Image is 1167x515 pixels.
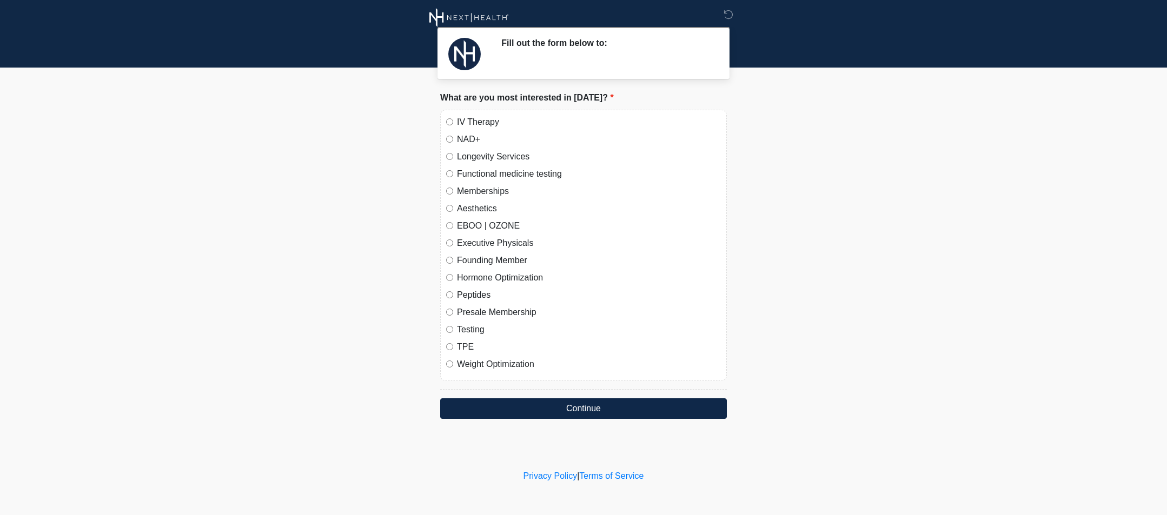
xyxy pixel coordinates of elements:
label: Executive Physicals [457,237,721,250]
a: Terms of Service [579,471,644,480]
label: What are you most interested in [DATE]? [440,91,614,104]
input: Founding Member [446,257,453,264]
label: Peptides [457,289,721,302]
input: NAD+ [446,136,453,143]
label: Longevity Services [457,150,721,163]
label: IV Therapy [457,116,721,129]
input: TPE [446,343,453,350]
img: Agent Avatar [448,38,481,70]
label: EBOO | OZONE [457,219,721,232]
input: Aesthetics [446,205,453,212]
input: Presale Membership [446,309,453,316]
input: Weight Optimization [446,360,453,367]
label: NAD+ [457,133,721,146]
input: Hormone Optimization [446,274,453,281]
input: Peptides [446,291,453,298]
a: Privacy Policy [523,471,578,480]
img: Next Health Wellness Logo [429,8,509,27]
label: Presale Membership [457,306,721,319]
input: Memberships [446,188,453,195]
a: | [577,471,579,480]
label: Testing [457,323,721,336]
label: TPE [457,340,721,353]
label: Founding Member [457,254,721,267]
label: Hormone Optimization [457,271,721,284]
input: Functional medicine testing [446,170,453,177]
input: Executive Physicals [446,239,453,246]
input: Longevity Services [446,153,453,160]
input: Testing [446,326,453,333]
input: EBOO | OZONE [446,222,453,229]
label: Aesthetics [457,202,721,215]
h2: Fill out the form below to: [501,38,711,48]
label: Weight Optimization [457,358,721,371]
button: Continue [440,398,727,419]
label: Functional medicine testing [457,168,721,180]
label: Memberships [457,185,721,198]
input: IV Therapy [446,118,453,125]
